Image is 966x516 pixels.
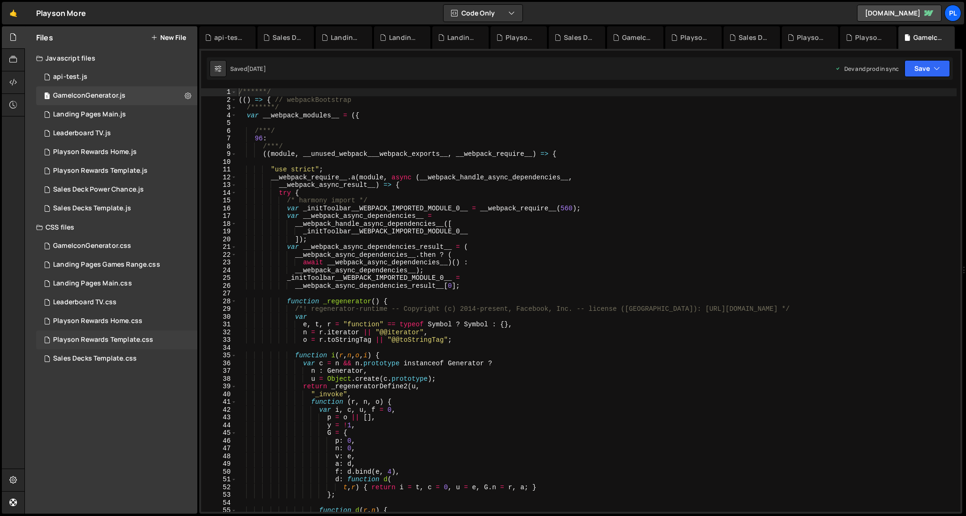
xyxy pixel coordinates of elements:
[201,305,237,313] div: 29
[53,185,144,194] div: Sales Deck Power Chance.js
[230,65,266,73] div: Saved
[201,282,237,290] div: 26
[201,321,237,329] div: 31
[201,391,237,399] div: 40
[53,279,132,288] div: Landing Pages Main.css
[944,5,961,22] a: pl
[53,336,153,344] div: Playson Rewards Template.css
[201,375,237,383] div: 38
[201,220,237,228] div: 18
[447,33,477,42] div: Landing Pages Main.js
[201,143,237,151] div: 8
[36,143,197,162] div: 15074/39403.js
[201,406,237,414] div: 42
[36,86,197,105] div: 15074/40030.js
[36,312,197,331] div: 15074/39402.css
[201,174,237,182] div: 12
[904,60,950,77] button: Save
[201,112,237,120] div: 4
[53,167,148,175] div: Playson Rewards Template.js
[36,68,197,86] div: 15074/45984.js
[835,65,899,73] div: Dev and prod in sync
[201,499,237,507] div: 54
[680,33,710,42] div: Playson Rewards Template.css
[53,317,142,325] div: Playson Rewards Home.css
[53,92,125,100] div: GameIconGenerator.js
[201,398,237,406] div: 41
[201,491,237,499] div: 53
[36,293,197,312] div: 15074/39405.css
[201,150,237,158] div: 9
[506,33,536,42] div: Playson Rewards Home.css
[201,298,237,306] div: 28
[444,5,522,22] button: Code Only
[36,105,197,124] div: 15074/39395.js
[53,261,160,269] div: Landing Pages Games Range.css
[273,33,303,42] div: Sales Decks Template.js
[36,199,197,218] div: 15074/39399.js
[25,49,197,68] div: Javascript files
[201,476,237,484] div: 51
[201,228,237,236] div: 19
[201,352,237,360] div: 35
[201,181,237,189] div: 13
[53,73,87,81] div: api-test.js
[53,298,117,307] div: Leaderboard TV.css
[201,437,237,445] div: 46
[201,267,237,275] div: 24
[201,197,237,205] div: 15
[201,329,237,337] div: 32
[201,104,237,112] div: 3
[201,429,237,437] div: 45
[36,255,197,274] div: 15074/39401.css
[201,205,237,213] div: 16
[389,33,419,42] div: Landing Pages Main.css
[201,460,237,468] div: 49
[201,88,237,96] div: 1
[201,360,237,368] div: 36
[201,468,237,476] div: 50
[201,445,237,453] div: 47
[797,33,827,42] div: Playson Rewards Template.js
[201,259,237,267] div: 23
[201,135,237,143] div: 7
[36,274,197,293] div: 15074/39400.css
[36,180,197,199] div: 15074/40743.js
[201,189,237,197] div: 14
[201,367,237,375] div: 37
[201,274,237,282] div: 25
[53,148,137,156] div: Playson Rewards Home.js
[913,33,943,42] div: GameIconGenerator.js
[247,65,266,73] div: [DATE]
[201,484,237,492] div: 52
[739,33,769,42] div: Sales Deck Power Chance.js
[201,212,237,220] div: 17
[36,32,53,43] h2: Files
[564,33,594,42] div: Sales Decks Template.css
[201,251,237,259] div: 22
[201,243,237,251] div: 21
[201,96,237,104] div: 2
[36,124,197,143] div: 15074/39404.js
[2,2,25,24] a: 🤙
[201,336,237,344] div: 33
[53,354,137,363] div: Sales Decks Template.css
[25,218,197,237] div: CSS files
[622,33,652,42] div: GameIconGenerator.css
[214,33,244,42] div: api-test.js
[201,127,237,135] div: 6
[201,453,237,461] div: 48
[201,158,237,166] div: 10
[53,129,111,138] div: Leaderboard TV.js
[201,383,237,391] div: 39
[36,237,197,255] div: 15074/41113.css
[44,93,50,100] span: 1
[151,34,186,41] button: New File
[331,33,361,42] div: Landing Pages Games Range.css
[201,422,237,430] div: 44
[36,349,197,368] div: 15074/39398.css
[53,242,131,250] div: GameIconGenerator.css
[201,313,237,321] div: 30
[53,110,126,119] div: Landing Pages Main.js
